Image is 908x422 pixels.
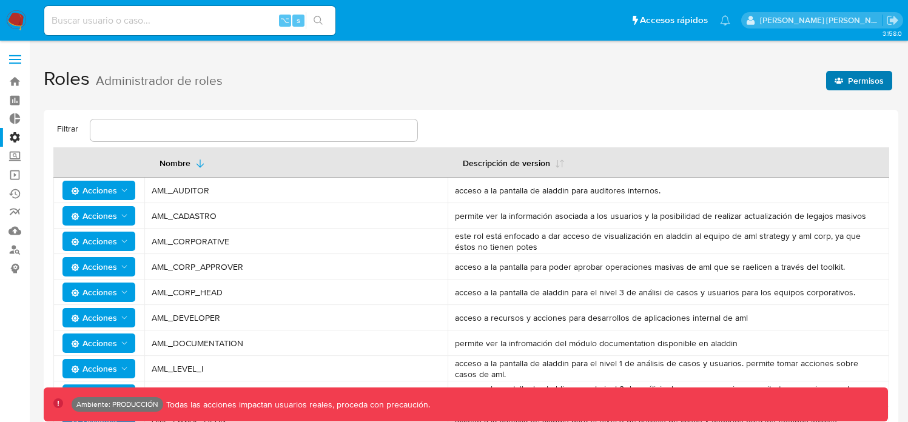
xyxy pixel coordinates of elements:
[760,15,883,26] p: omar.guzman@mercadolibre.com.co
[280,15,289,26] span: ⌥
[306,12,331,29] button: search-icon
[886,14,899,27] a: Salir
[297,15,300,26] span: s
[163,399,430,410] p: Todas las acciones impactan usuarios reales, proceda con precaución.
[720,15,730,25] a: Notificaciones
[76,402,158,407] p: Ambiente: PRODUCCIÓN
[44,13,335,28] input: Buscar usuario o caso...
[640,14,708,27] span: Accesos rápidos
